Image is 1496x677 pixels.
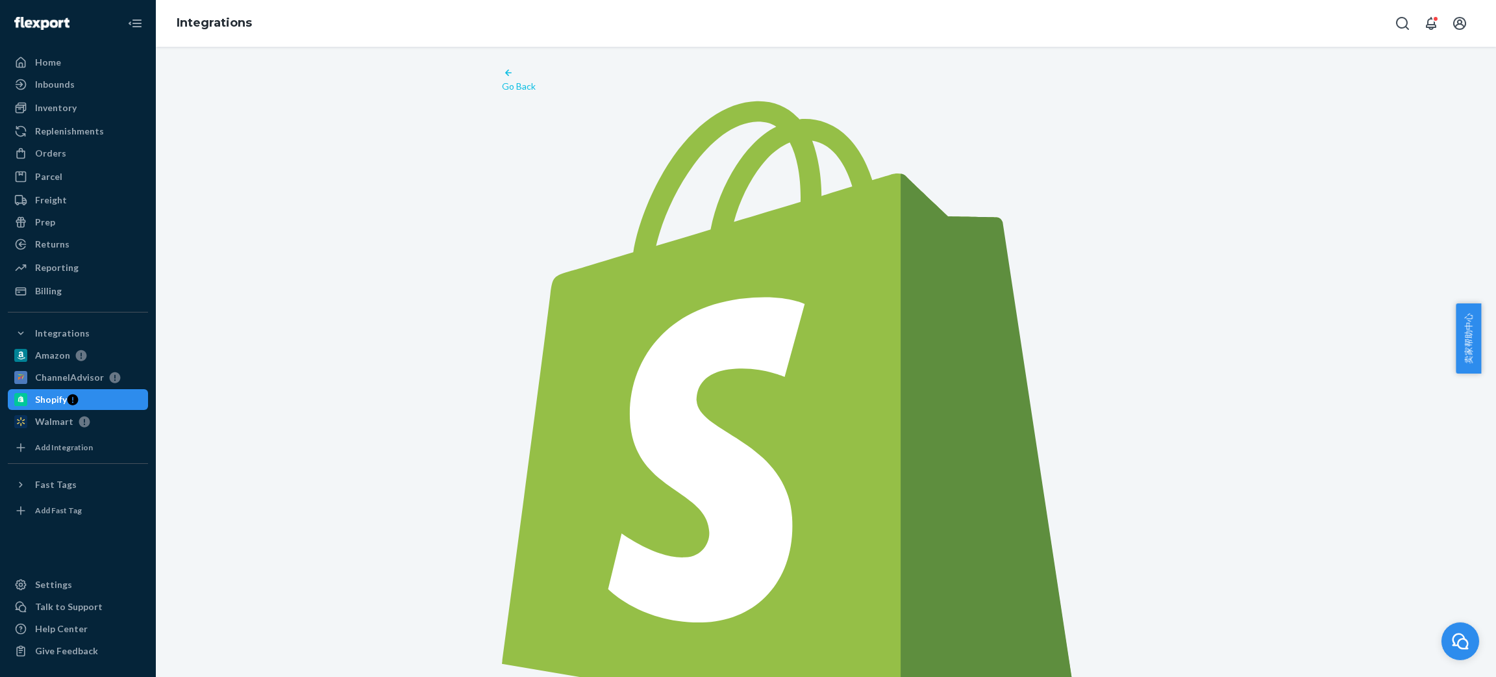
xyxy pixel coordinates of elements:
div: Orders [35,147,66,160]
a: Talk to Support [8,596,148,617]
a: Integrations [177,16,252,30]
button: Integrations [8,323,148,344]
button: Close Navigation [122,10,148,36]
div: Prep [35,216,55,229]
a: Go Back [502,68,1150,93]
button: Open account menu [1447,10,1473,36]
a: Add Fast Tag [8,500,148,521]
a: Replenishments [8,121,148,142]
div: Home [35,56,61,69]
div: Add Fast Tag [35,505,82,516]
div: Inventory [35,101,77,114]
a: Home [8,52,148,73]
a: Inventory [8,97,148,118]
div: ChannelAdvisor [35,371,104,384]
a: Help Center [8,619,148,639]
button: Open Search Box [1390,10,1415,36]
a: Shopify [8,389,148,410]
button: 卖家帮助中心 [1456,303,1481,374]
div: Give Feedback [35,645,98,658]
a: ChannelAdvisor [8,367,148,388]
div: Walmart [35,415,73,428]
div: Shopify [35,393,67,406]
button: Give Feedback [8,641,148,661]
a: Orders [8,143,148,164]
div: Amazon [35,349,70,362]
div: Returns [35,238,69,251]
div: Billing [35,285,62,298]
div: Parcel [35,170,62,183]
div: Talk to Support [35,600,103,613]
a: Parcel [8,166,148,187]
a: Billing [8,281,148,301]
div: Replenishments [35,125,104,138]
a: Reporting [8,257,148,278]
a: Settings [8,574,148,595]
a: Add Integration [8,437,148,458]
a: Amazon [8,345,148,366]
div: Fast Tags [35,478,77,491]
a: Walmart [8,411,148,432]
ol: breadcrumbs [166,5,262,42]
div: Inbounds [35,78,75,91]
div: Add Integration [35,442,93,453]
p: Go Back [502,80,1150,93]
div: Reporting [35,261,79,274]
button: Open notifications [1418,10,1444,36]
div: Settings [35,578,72,591]
a: Prep [8,212,148,233]
div: Help Center [35,622,88,635]
a: Freight [8,190,148,211]
img: Flexport logo [14,17,69,30]
div: Freight [35,194,67,207]
a: Inbounds [8,74,148,95]
a: Returns [8,234,148,255]
button: Fast Tags [8,474,148,495]
div: Integrations [35,327,90,340]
